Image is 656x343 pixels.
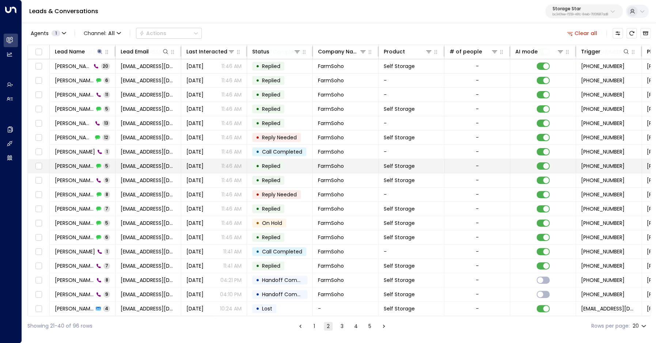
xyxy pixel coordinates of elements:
div: • [256,260,259,272]
div: • [256,103,259,115]
div: 20 [633,321,648,331]
span: prgolden@aol.com [121,134,176,141]
div: - [476,91,479,98]
span: 6 [103,77,110,83]
div: - [476,105,479,113]
span: FarmSoho [318,177,344,184]
span: FarmSoho [318,63,344,70]
p: 11:46 AM [221,105,242,113]
span: Handoff Completed [262,291,314,298]
div: - [476,120,479,127]
p: 11:46 AM [221,120,242,127]
button: Go to page 4 [352,322,360,331]
span: prgolden@aol.com [121,91,176,98]
span: Call Completed [262,148,302,155]
div: • [256,160,259,172]
span: Kim Magloire [55,105,94,113]
span: FarmSoho [318,262,344,269]
button: Go to next page [379,322,388,331]
span: Kim Magloire [55,120,93,127]
span: Self Storage [384,262,415,269]
p: 11:46 AM [221,148,242,155]
div: - [476,291,479,298]
span: prgolden@aol.com [121,148,176,155]
div: Company Name [318,47,367,56]
span: Replied [262,120,280,127]
p: 11:46 AM [221,77,242,84]
p: 04:10 PM [220,291,242,298]
nav: pagination navigation [296,321,388,331]
button: Actions [136,28,202,39]
div: Company Name [318,47,359,56]
div: AI mode [515,47,564,56]
p: 11:46 AM [221,219,242,227]
span: Kim Magloire [55,177,94,184]
span: FarmSoho [318,234,344,241]
span: FarmSoho [318,291,344,298]
span: Refresh [626,28,637,38]
span: FarmSoho [318,191,344,198]
div: • [256,231,259,244]
p: bc340fee-f559-48fc-84eb-70f3f6817ad8 [553,13,608,16]
span: Replied [262,91,280,98]
button: Go to page 3 [338,322,346,331]
span: Toggle select row [34,133,43,142]
div: - [476,63,479,70]
div: - [476,305,479,312]
p: 11:46 AM [221,205,242,212]
span: Toggle select row [34,247,43,256]
span: FarmSoho [318,77,344,84]
p: 11:46 AM [221,191,242,198]
span: Kim Magloire [55,148,95,155]
button: Storage Starbc340fee-f559-48fc-84eb-70f3f6817ad8 [545,4,623,18]
span: Self Storage [384,234,415,241]
span: FarmSoho [318,248,344,255]
span: 8 [104,191,110,197]
span: 13 [102,120,110,126]
div: Lead Email [121,47,169,56]
span: 1 [52,30,60,36]
span: Handoff Completed [262,276,314,284]
span: Kim Magloire [55,234,94,241]
span: Reply Needed [262,134,297,141]
span: FarmSoho [318,219,344,227]
span: Channel: [81,28,124,38]
span: FarmSoho [318,148,344,155]
div: Trigger [581,47,630,56]
div: Last Interacted [186,47,227,56]
div: - [476,234,479,241]
p: 11:46 AM [221,63,242,70]
span: Sep 10, 2025 [186,248,204,255]
span: Toggle select row [34,76,43,85]
div: • [256,131,259,144]
span: 20 [101,63,110,69]
td: - [379,145,444,159]
span: prgolden@aol.com [121,77,176,84]
div: • [256,88,259,101]
div: - [476,276,479,284]
button: page 2 [324,322,333,331]
span: Sep 10, 2025 [186,219,204,227]
span: Sep 10, 2025 [186,105,204,113]
span: 5 [103,106,110,112]
div: - [476,219,479,227]
span: prgolden@aol.com [121,234,176,241]
span: prgolden@aol.com [121,120,176,127]
span: Sep 10, 2025 [186,162,204,170]
span: Sep 10, 2025 [186,63,204,70]
p: 04:21 PM [220,276,242,284]
span: Toggle select row [34,204,43,214]
span: Reply Needed [262,191,297,198]
span: FarmSoho [318,276,344,284]
span: Replied [262,63,280,70]
span: Kim Magloire [55,77,94,84]
span: +18033942271 [581,262,625,269]
span: +14358307673 [581,162,625,170]
div: Actions [139,30,166,37]
span: Toggle select row [34,219,43,228]
span: Toggle select row [34,119,43,128]
div: • [256,188,259,201]
span: FarmSoho [318,205,344,212]
span: +15124232178 [581,91,625,98]
div: • [256,174,259,186]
